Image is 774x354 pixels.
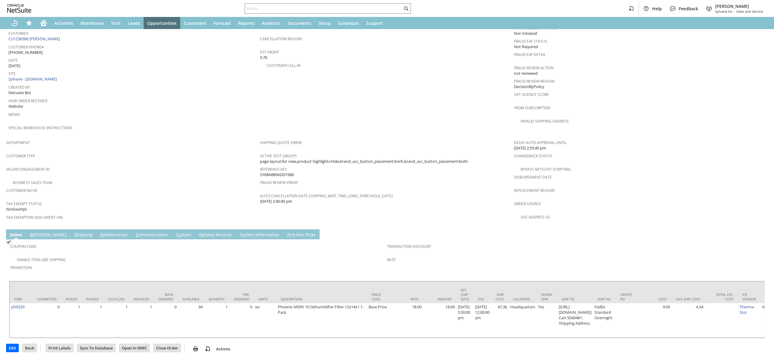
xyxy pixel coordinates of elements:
[6,344,18,352] input: Edit
[10,265,32,270] a: Promotion
[144,17,180,29] a: Opportunities
[6,201,42,206] a: Tax Exempt Status
[537,303,557,338] td: Yes
[124,17,144,29] a: Leads
[319,20,331,26] span: Setup
[679,6,698,11] span: Feedback
[260,55,267,61] span: 5.70
[390,303,423,338] td: 18.00
[514,44,538,50] span: Not Required
[119,344,149,352] input: Open In WMC
[514,31,537,36] span: Not Initiated
[367,303,390,338] td: Base Price
[8,112,20,117] a: Memo
[372,292,385,301] div: Price Level
[147,20,177,26] span: Opportunities
[260,172,294,178] span: SY68A8B9ADD1980
[209,297,225,301] div: Quantity
[184,20,206,26] span: Customers
[8,31,28,36] a: Customer
[715,3,763,9] span: [PERSON_NAME]
[620,292,634,301] div: Create PO
[514,201,541,206] a: Order Source
[14,297,28,301] div: Item
[8,76,58,82] a: Sylvane - [DOMAIN_NAME]
[521,167,571,172] a: Bypass NetSuite Scripting
[108,297,125,301] div: Fulfilled
[202,232,204,238] span: e
[402,5,410,12] svg: Search
[423,303,456,338] td: 18.00
[8,50,43,55] span: [PHONE_NUMBER]
[158,292,174,301] div: Back Ordered
[562,297,588,301] div: Ship To
[509,303,537,338] td: Headquarters
[54,20,73,26] span: Activities
[557,303,593,338] td: [[URL][DOMAIN_NAME]] Cart 5540481: Shipping Address
[13,180,52,185] a: Business Sales Team
[234,292,249,301] div: Pre Ordered
[25,19,33,27] svg: Shortcuts
[514,153,552,159] a: Chargeback Status
[174,232,193,238] a: Custom
[37,297,57,301] div: Committed
[366,20,383,26] span: Support
[734,9,735,14] span: -
[73,232,94,238] a: Shipping
[32,303,61,338] td: 0
[363,17,387,29] a: Support
[8,58,18,63] a: Date
[8,90,31,96] span: Netsuite Bot
[74,232,77,238] span: S
[6,140,30,145] a: Department
[17,257,66,262] a: Enable Item Line Shipping
[478,297,486,301] div: ETA
[86,297,99,301] div: Packed
[100,232,103,238] span: R
[260,167,287,172] a: Reference Key
[178,232,181,238] span: u
[30,232,33,238] span: B
[128,20,140,26] span: Leads
[77,344,115,352] input: Sync To Database
[287,232,290,238] span: P
[6,215,63,220] a: Tax Exemption Document URL
[513,297,532,301] div: Location
[521,119,569,124] a: Invalid Shipping Address
[715,9,733,14] span: Sylvane Inc
[8,232,24,238] a: Items
[315,17,334,29] a: Setup
[40,19,47,27] svg: Home
[514,65,554,70] a: Fraud Review Action
[276,303,367,338] td: Phoenix MERV 10 Dehumidifier Filter 12x14x1 1-Pack
[192,345,199,352] img: print.svg
[387,257,396,262] a: Rate
[11,304,24,310] a: ph9329
[286,232,317,238] a: Pick Run Picks
[260,159,468,164] span: page layout:list view,product highlights:hide,brand_acc_button_placement:both,brand_acc_button_pl...
[99,232,129,238] a: Relationships
[8,103,23,109] span: Website
[242,232,244,238] span: y
[8,36,61,41] a: CU1236586 [PERSON_NAME]
[288,20,311,26] span: Documents
[6,167,50,172] a: Velaro Engagement ID
[281,297,363,301] div: Description
[134,297,149,301] div: Invoiced
[260,193,393,198] a: Auto Cancellation Date (shipping_wait_time_long_threshold_date)
[260,180,298,185] a: Fraud Review Error
[428,297,452,301] div: Amount
[183,297,200,301] div: Available
[23,344,37,352] input: Back
[260,140,302,145] a: Shipping Quote Error
[36,17,51,29] a: Home
[28,232,68,238] a: B[PERSON_NAME]
[394,297,418,301] div: Rate
[514,175,552,180] a: Disbursement Date
[7,4,31,13] svg: logo
[235,17,258,29] a: Reports
[514,92,549,97] a: Sift Science Score
[154,303,178,338] td: 0
[672,303,705,338] td: 4.34
[229,303,254,338] td: 0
